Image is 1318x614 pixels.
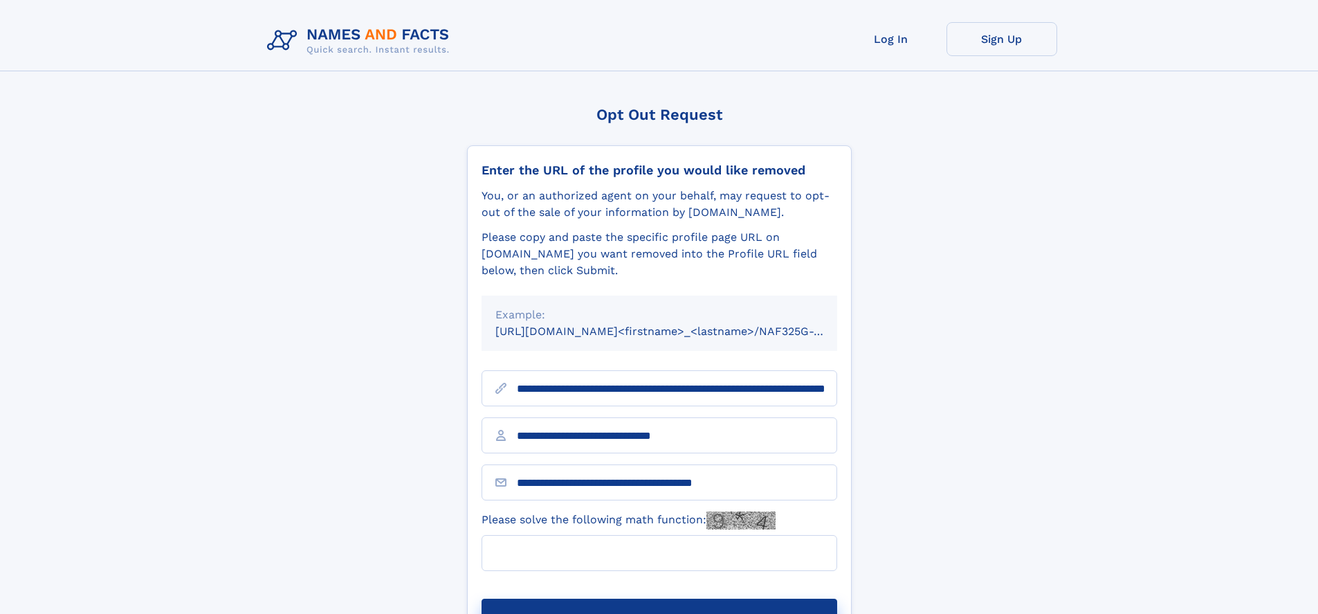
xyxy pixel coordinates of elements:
a: Sign Up [946,22,1057,56]
a: Log In [836,22,946,56]
img: Logo Names and Facts [262,22,461,60]
small: [URL][DOMAIN_NAME]<firstname>_<lastname>/NAF325G-xxxxxxxx [495,325,863,338]
div: Opt Out Request [467,106,852,123]
div: You, or an authorized agent on your behalf, may request to opt-out of the sale of your informatio... [482,188,837,221]
div: Please copy and paste the specific profile page URL on [DOMAIN_NAME] you want removed into the Pr... [482,229,837,279]
label: Please solve the following math function: [482,512,776,530]
div: Example: [495,307,823,323]
div: Enter the URL of the profile you would like removed [482,163,837,178]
